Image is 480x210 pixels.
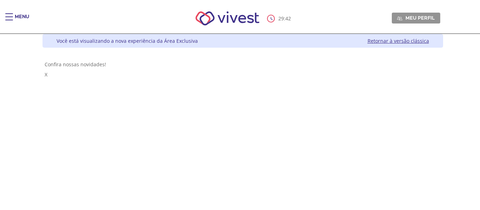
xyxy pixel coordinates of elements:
div: : [267,15,292,22]
div: Vivest [37,34,443,210]
span: Meu perfil [406,15,435,21]
div: Você está visualizando a nova experiência da Área Exclusiva [57,38,198,44]
div: Menu [15,13,29,27]
span: 29 [278,15,284,22]
img: Meu perfil [397,16,402,21]
a: Meu perfil [392,13,440,23]
div: Confira nossas novidades! [45,61,441,68]
a: Retornar à versão clássica [368,38,429,44]
span: 42 [285,15,291,22]
img: Vivest [188,4,267,33]
span: X [45,71,47,78]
